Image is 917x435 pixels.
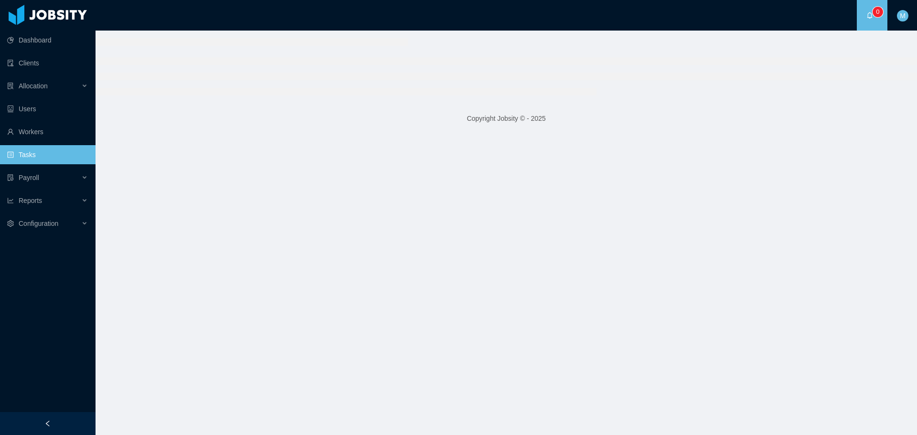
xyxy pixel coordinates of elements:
a: icon: robotUsers [7,99,88,118]
i: icon: file-protect [7,174,14,181]
span: Configuration [19,220,58,227]
a: icon: pie-chartDashboard [7,31,88,50]
i: icon: setting [7,220,14,227]
footer: Copyright Jobsity © - 2025 [96,102,917,135]
i: icon: bell [866,12,873,19]
span: Reports [19,197,42,204]
span: Payroll [19,174,39,181]
span: M [900,10,906,21]
sup: 0 [873,7,883,17]
span: Allocation [19,82,48,90]
a: icon: profileTasks [7,145,88,164]
i: icon: line-chart [7,197,14,204]
a: icon: userWorkers [7,122,88,141]
a: icon: auditClients [7,53,88,73]
i: icon: solution [7,83,14,89]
